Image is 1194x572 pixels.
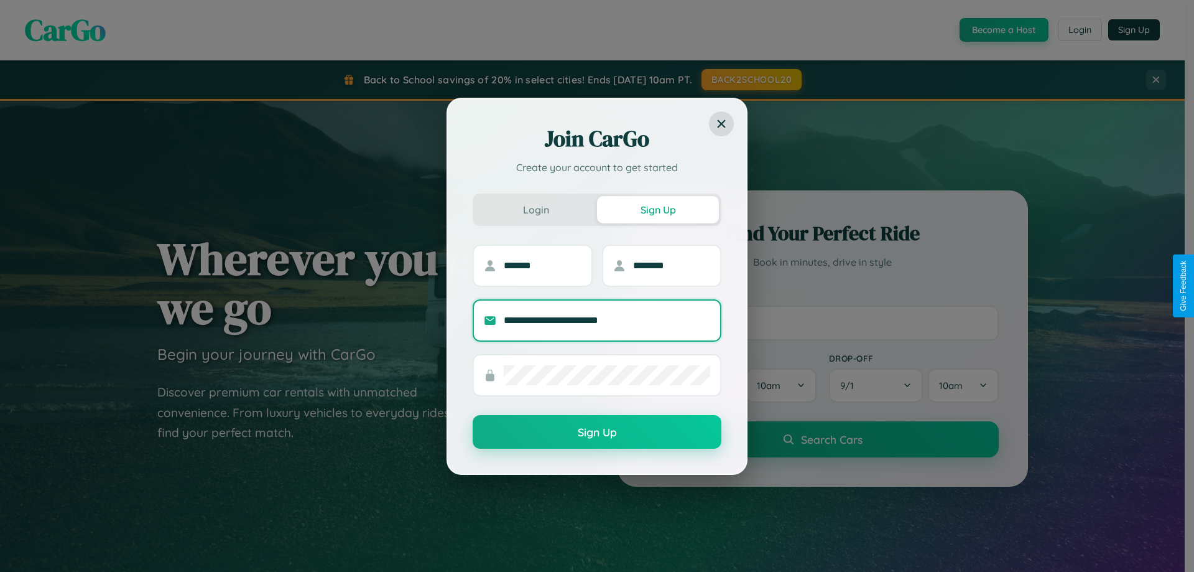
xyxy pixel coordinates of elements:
button: Login [475,196,597,223]
button: Sign Up [473,415,721,449]
p: Create your account to get started [473,160,721,175]
h2: Join CarGo [473,124,721,154]
button: Sign Up [597,196,719,223]
div: Give Feedback [1179,261,1188,311]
